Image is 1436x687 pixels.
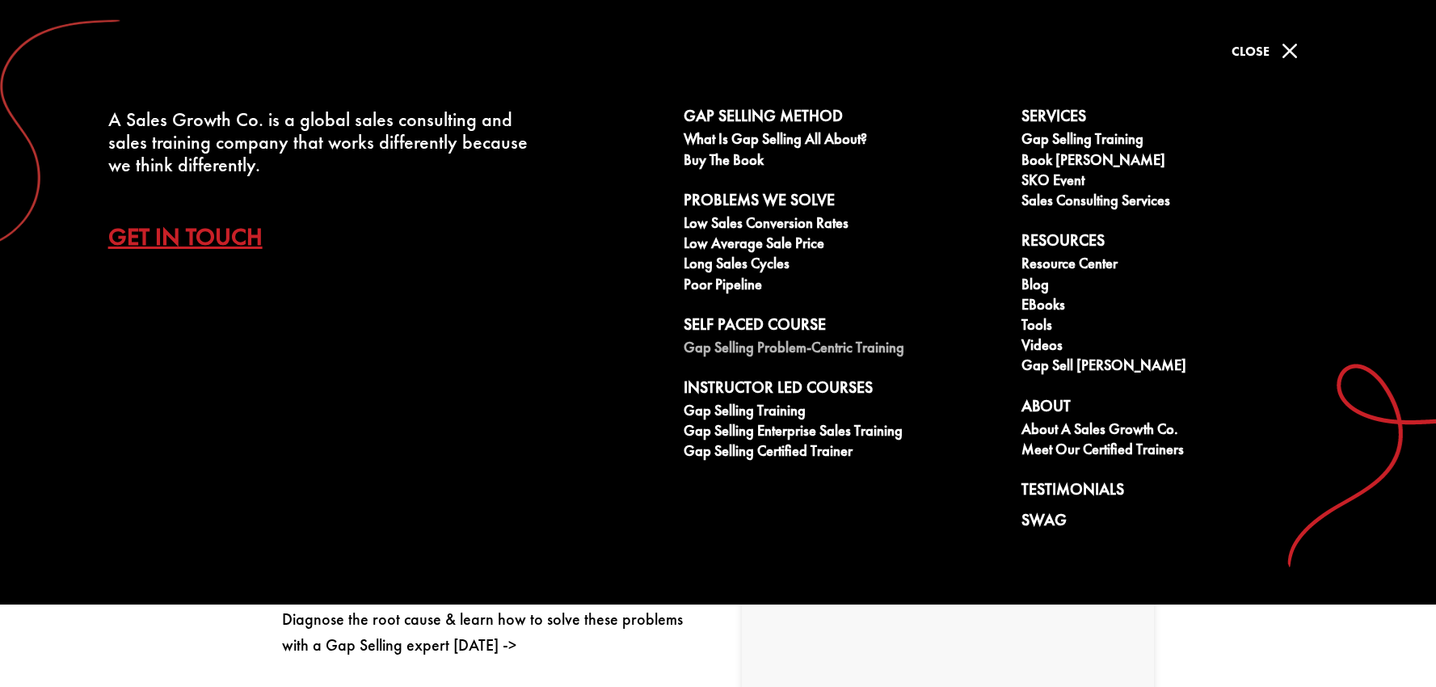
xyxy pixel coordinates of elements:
a: Gap Selling Training [1021,131,1341,151]
a: Get In Touch [108,209,287,265]
a: About A Sales Growth Co. [1021,421,1341,441]
p: Diagnose the root cause & learn how to solve these problems with a Gap Selling expert [DATE] -> [282,606,694,658]
a: SKO Event [1021,172,1341,192]
a: Videos [1021,337,1341,357]
a: What is Gap Selling all about? [684,131,1004,151]
a: Sales Consulting Services [1021,192,1341,213]
a: About [1021,397,1341,421]
a: Swag [1021,511,1341,535]
a: Gap Sell [PERSON_NAME] [1021,357,1341,377]
a: Tools [1021,317,1341,337]
a: Testimonials [1021,480,1341,504]
a: Gap Selling Certified Trainer [684,443,1004,463]
a: Buy The Book [684,152,1004,172]
a: Meet our Certified Trainers [1021,441,1341,462]
span: Close [1232,43,1270,60]
a: Low Sales Conversion Rates [684,215,1004,235]
div: A Sales Growth Co. is a global sales consulting and sales training company that works differently... [108,108,535,176]
a: Long Sales Cycles [684,255,1004,276]
a: Services [1021,107,1341,131]
a: Instructor Led Courses [684,378,1004,403]
a: Gap Selling Training [684,403,1004,423]
a: eBooks [1021,297,1341,317]
a: Self Paced Course [684,315,1004,339]
a: Resources [1021,231,1341,255]
a: Resource Center [1021,255,1341,276]
a: Book [PERSON_NAME] [1021,152,1341,172]
a: Poor Pipeline [684,276,1004,297]
a: Problems We Solve [684,191,1004,215]
a: Gap Selling Enterprise Sales Training [684,423,1004,443]
a: Gap Selling Method [684,107,1004,131]
a: Gap Selling Problem-Centric Training [684,339,1004,360]
a: Blog [1021,276,1341,297]
a: Low Average Sale Price [684,235,1004,255]
span: M [1274,35,1306,67]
